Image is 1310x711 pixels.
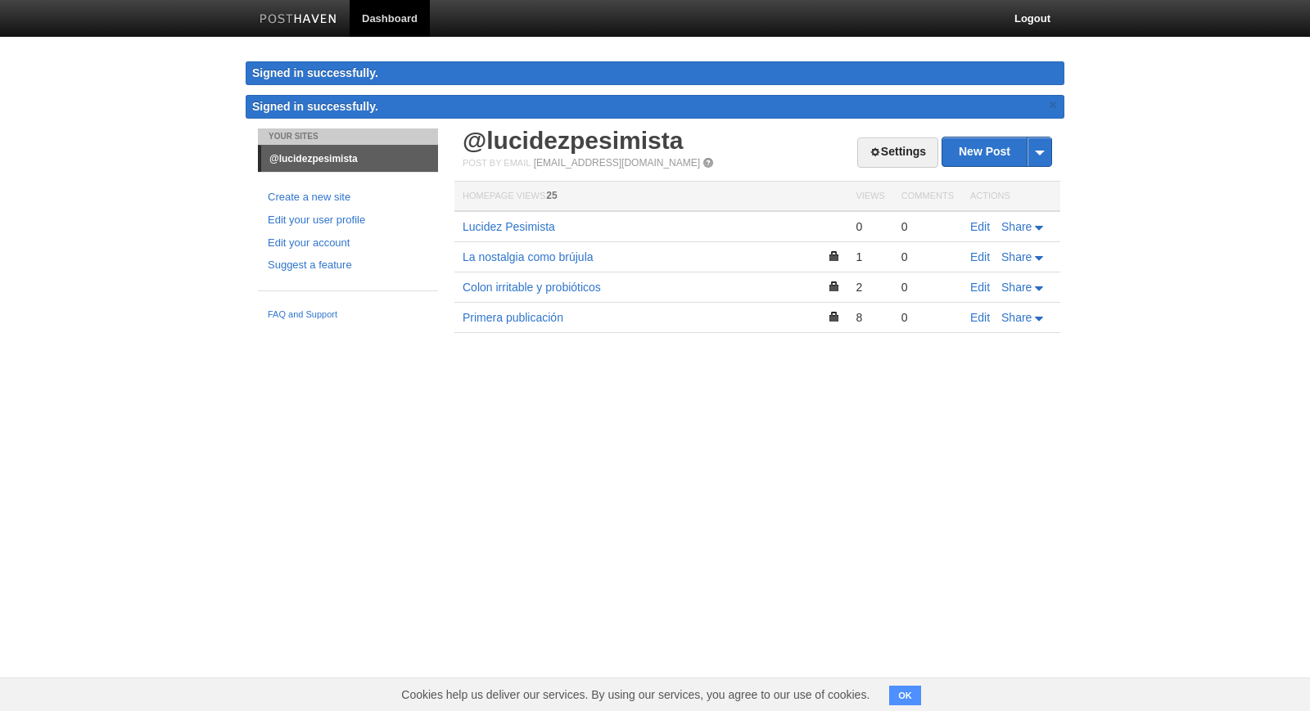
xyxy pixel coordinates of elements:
[1001,311,1032,324] span: Share
[970,220,990,233] a: Edit
[463,311,563,324] a: Primera publicación
[901,280,954,295] div: 0
[1001,220,1032,233] span: Share
[261,146,438,172] a: @lucidezpesimista
[385,678,886,711] span: Cookies help us deliver our services. By using our services, you agree to our use of cookies.
[893,182,962,212] th: Comments
[889,686,921,705] button: OK
[901,250,954,264] div: 0
[970,250,990,263] a: Edit
[463,250,594,263] a: La nostalgia como brújula
[463,220,555,233] a: Lucidez Pesimista
[454,182,847,212] th: Homepage Views
[962,182,1060,212] th: Actions
[268,257,428,274] a: Suggest a feature
[546,190,557,201] span: 25
[463,281,601,294] a: Colon irritable y probióticos
[856,310,884,325] div: 8
[856,250,884,264] div: 1
[970,311,990,324] a: Edit
[534,157,700,169] a: [EMAIL_ADDRESS][DOMAIN_NAME]
[847,182,892,212] th: Views
[857,137,938,168] a: Settings
[258,128,438,145] li: Your Sites
[970,281,990,294] a: Edit
[901,219,954,234] div: 0
[268,212,428,229] a: Edit your user profile
[268,189,428,206] a: Create a new site
[252,100,378,113] span: Signed in successfully.
[268,308,428,322] a: FAQ and Support
[463,158,531,168] span: Post by Email
[901,310,954,325] div: 0
[856,219,884,234] div: 0
[942,137,1051,166] a: New Post
[1001,281,1032,294] span: Share
[1001,250,1032,263] span: Share
[268,235,428,252] a: Edit your account
[856,280,884,295] div: 2
[260,14,337,26] img: Posthaven-bar
[1046,95,1060,115] a: ×
[463,127,683,154] a: @lucidezpesimista
[246,61,1064,85] div: Signed in successfully.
